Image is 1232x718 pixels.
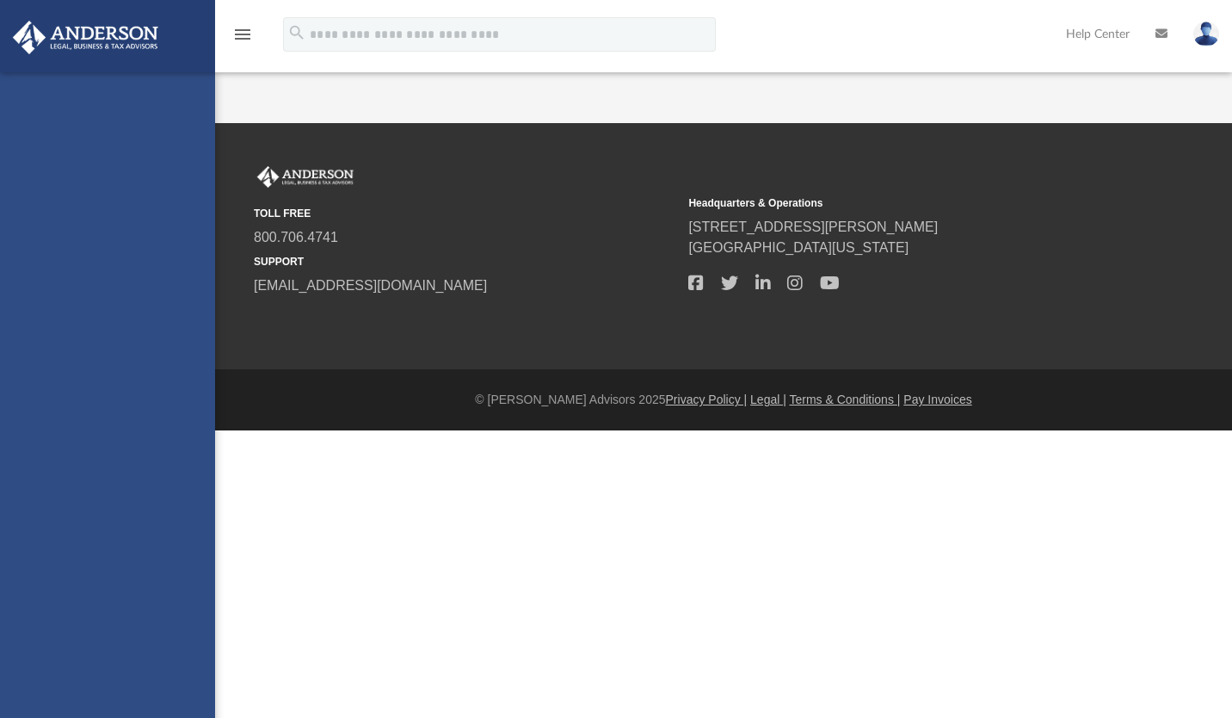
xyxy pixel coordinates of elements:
[254,166,357,189] img: Anderson Advisors Platinum Portal
[232,24,253,45] i: menu
[254,254,676,269] small: SUPPORT
[750,393,786,406] a: Legal |
[254,206,676,221] small: TOLL FREE
[688,220,938,234] a: [STREET_ADDRESS][PERSON_NAME]
[666,393,748,406] a: Privacy Policy |
[254,278,487,293] a: [EMAIL_ADDRESS][DOMAIN_NAME]
[1193,22,1219,46] img: User Pic
[232,33,253,45] a: menu
[790,393,901,406] a: Terms & Conditions |
[254,230,338,244] a: 800.706.4741
[8,21,163,54] img: Anderson Advisors Platinum Portal
[688,240,909,255] a: [GEOGRAPHIC_DATA][US_STATE]
[215,391,1232,409] div: © [PERSON_NAME] Advisors 2025
[688,195,1111,211] small: Headquarters & Operations
[287,23,306,42] i: search
[903,393,971,406] a: Pay Invoices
